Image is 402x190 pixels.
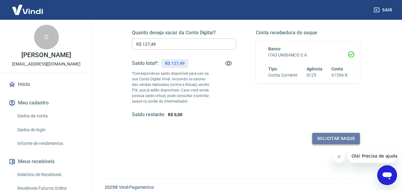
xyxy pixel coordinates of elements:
button: Solicitar saque [312,133,360,144]
span: Conta [331,66,343,71]
a: Relatório de Recebíveis [15,168,85,181]
span: R$ 0,00 [168,112,182,117]
iframe: Fechar mensagem [333,150,345,163]
button: Meus recebíveis [7,155,85,168]
p: [PERSON_NAME] [21,52,71,58]
h5: Conta recebedora do saque [256,30,360,36]
a: Dados de login [15,124,85,136]
p: *Corresponde ao saldo disponível para uso na sua Conta Digital Vindi. Incluindo os valores das ve... [132,71,210,104]
p: R$ 127,49 [165,60,185,67]
p: [EMAIL_ADDRESS][DOMAIN_NAME] [12,61,81,67]
div: O [34,25,59,49]
h6: 0125 [307,72,323,78]
a: Informe de rendimentos [15,137,85,150]
a: Início [7,78,85,91]
iframe: Botão para abrir a janela de mensagens [377,165,397,185]
h5: Saldo restante: [132,112,165,118]
span: Agência [307,66,323,71]
span: Banco [268,46,281,51]
button: Meu cadastro [7,96,85,110]
h6: 61396-8 [331,72,347,78]
span: Tipo [268,66,277,71]
a: Vindi Pagamentos [119,185,154,190]
span: Olá! Precisa de ajuda? [4,4,52,9]
h6: ITAÚ UNIBANCO S.A. [268,52,347,58]
iframe: Mensagem da empresa [348,149,397,163]
a: Dados da conta [15,110,85,122]
h6: Conta Corrente [268,72,297,78]
h5: Saldo total*: [132,60,159,66]
h5: Quanto deseja sacar da Conta Digital? [132,30,236,36]
button: Sair [372,4,395,16]
img: Vindi [7,0,48,19]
